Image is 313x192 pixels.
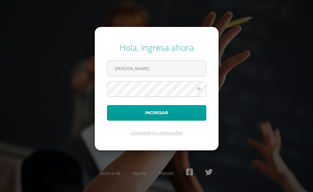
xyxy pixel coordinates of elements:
[133,170,146,176] a: Ayuda
[107,105,206,121] button: Ingresar
[107,61,206,76] input: Correo electrónico o usuario
[101,170,121,176] a: Acerca de
[107,42,206,53] div: Hola, ingresa ahora
[158,170,174,176] a: Presskit
[130,130,183,136] a: ¿Olvidaste tu contraseña?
